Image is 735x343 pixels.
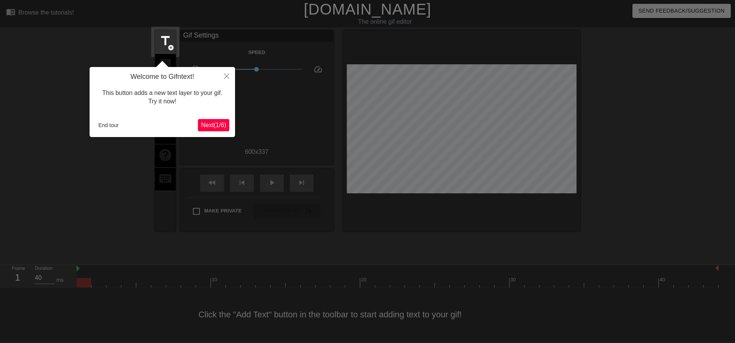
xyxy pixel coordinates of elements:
[95,81,229,114] div: This button adds a new text layer to your gif. Try it now!
[201,122,226,128] span: Next ( 1 / 6 )
[95,119,122,131] button: End tour
[218,67,235,85] button: Close
[198,119,229,131] button: Next
[95,73,229,81] h4: Welcome to Gifntext!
